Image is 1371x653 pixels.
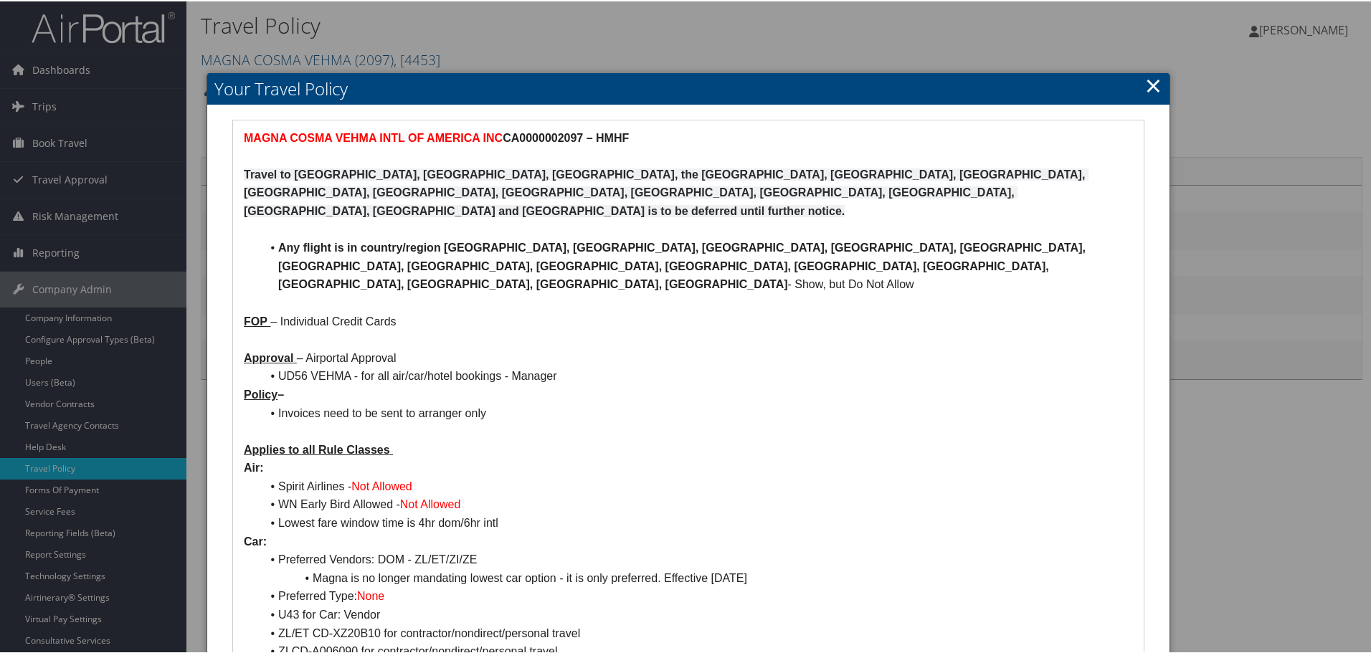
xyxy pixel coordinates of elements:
li: Spirit Airlines - [261,476,1133,495]
p: – Airportal Approval [244,348,1133,366]
li: UD56 VEHMA - for all air/car/hotel bookings - Manager [261,366,1133,384]
u: Policy [244,387,277,399]
strong: MAGNA COSMA VEHMA INTL OF AMERICA INC [244,130,503,143]
li: ZL/ET CD-XZ20B10 for contractor/nondirect/personal travel [261,623,1133,642]
h2: Your Travel Policy [207,72,1170,103]
strong: – [244,387,284,399]
li: Preferred Vendors: DOM - ZL/ET/ZI/ZE [261,549,1133,568]
strong: Any flight is in country/region [GEOGRAPHIC_DATA], [GEOGRAPHIC_DATA], [GEOGRAPHIC_DATA], [GEOGRAP... [278,240,1088,289]
li: Lowest fare window time is 4hr dom/6hr intl [261,513,1133,531]
li: Preferred Type: [261,586,1133,604]
p: – Individual Credit Cards [244,311,1133,330]
span: Not Allowed [400,497,461,509]
strong: CA0000002097 – HMHF [503,130,629,143]
li: Invoices need to be sent to arranger only [261,403,1133,421]
strong: Air: [244,460,264,472]
li: WN Early Bird Allowed - [261,494,1133,513]
u: Approval [244,351,293,363]
a: Close [1145,70,1162,98]
strong: and [GEOGRAPHIC_DATA] is to be deferred until further notice. [498,204,845,216]
li: U43 for Car: Vendor [261,604,1133,623]
span: None [357,588,384,601]
li: - Show, but Do Not Allow [261,237,1133,292]
strong: Car: [244,534,267,546]
strong: Travel to [GEOGRAPHIC_DATA], [GEOGRAPHIC_DATA], [GEOGRAPHIC_DATA], the [GEOGRAPHIC_DATA], [GEOGRA... [244,167,1088,216]
u: FOP [244,314,267,326]
u: Applies to all Rule Classes [244,442,390,454]
span: Not Allowed [351,479,412,491]
li: Magna is no longer mandating lowest car option - it is only preferred. Effective [DATE] [261,568,1133,586]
